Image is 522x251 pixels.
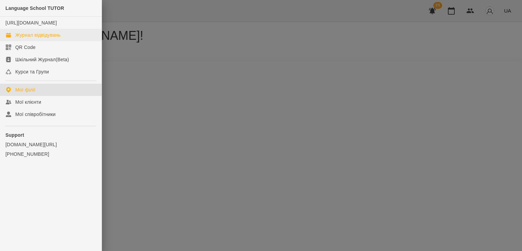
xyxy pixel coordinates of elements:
a: [DOMAIN_NAME][URL] [5,141,96,148]
a: [URL][DOMAIN_NAME] [5,20,57,26]
span: Language School TUTOR [5,5,64,11]
div: Мої клієнти [15,99,41,105]
div: Журнал відвідувань [15,32,60,38]
div: Мої співробітники [15,111,56,118]
div: Мої філії [15,86,35,93]
div: Курси та Групи [15,68,49,75]
div: Шкільний Журнал(Beta) [15,56,69,63]
a: [PHONE_NUMBER] [5,151,96,157]
div: QR Code [15,44,36,51]
p: Support [5,132,96,138]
